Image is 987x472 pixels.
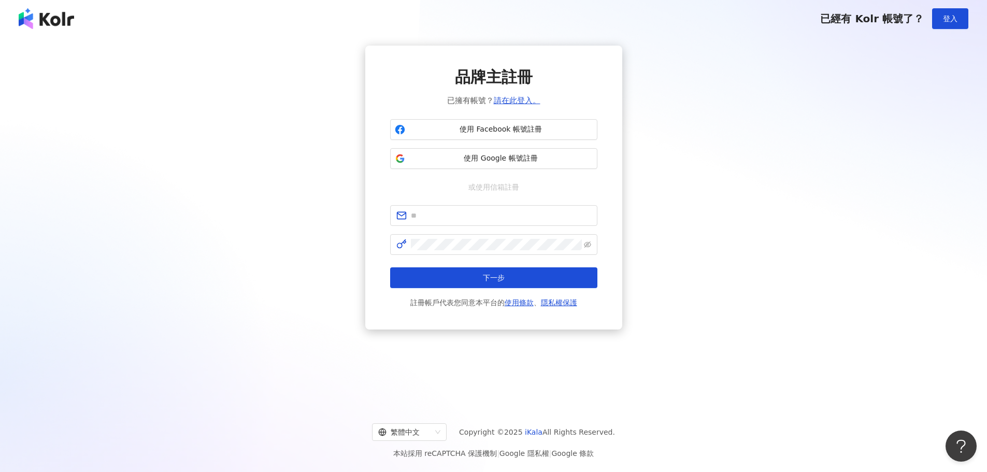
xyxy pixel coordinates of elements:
[494,96,540,105] a: 請在此登入。
[497,449,499,457] span: |
[409,124,593,135] span: 使用 Facebook 帳號註冊
[483,274,505,282] span: 下一步
[525,428,542,436] a: iKala
[461,181,526,193] span: 或使用信箱註冊
[19,8,74,29] img: logo
[499,449,549,457] a: Google 隱私權
[549,449,552,457] span: |
[820,12,924,25] span: 已經有 Kolr 帳號了？
[390,119,597,140] button: 使用 Facebook 帳號註冊
[551,449,594,457] a: Google 條款
[584,241,591,248] span: eye-invisible
[409,153,593,164] span: 使用 Google 帳號註冊
[455,66,533,88] span: 品牌主註冊
[390,148,597,169] button: 使用 Google 帳號註冊
[943,15,957,23] span: 登入
[541,298,577,307] a: 隱私權保護
[946,431,977,462] iframe: Help Scout Beacon - Open
[932,8,968,29] button: 登入
[447,94,540,107] span: 已擁有帳號？
[390,267,597,288] button: 下一步
[378,424,431,440] div: 繁體中文
[410,296,577,309] span: 註冊帳戶代表您同意本平台的 、
[505,298,534,307] a: 使用條款
[459,426,615,438] span: Copyright © 2025 All Rights Reserved.
[393,447,594,460] span: 本站採用 reCAPTCHA 保護機制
